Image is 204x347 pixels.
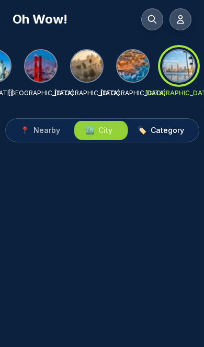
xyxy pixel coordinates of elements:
[138,125,146,136] span: 🏷️
[73,121,125,140] button: 🏙️City
[71,50,103,82] img: Los Angeles
[100,89,166,97] p: [GEOGRAPHIC_DATA]
[13,11,67,28] h1: Oh Wow!
[33,125,60,136] span: Nearby
[85,125,94,136] span: 🏙️
[25,50,56,82] img: San Francisco
[8,121,73,140] button: 📍Nearby
[8,89,74,97] p: [GEOGRAPHIC_DATA]
[125,121,197,140] button: 🏷️Category
[54,89,120,97] p: [GEOGRAPHIC_DATA]
[98,125,112,136] span: City
[151,125,184,136] span: Category
[117,50,149,82] img: Orange County
[20,125,29,136] span: 📍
